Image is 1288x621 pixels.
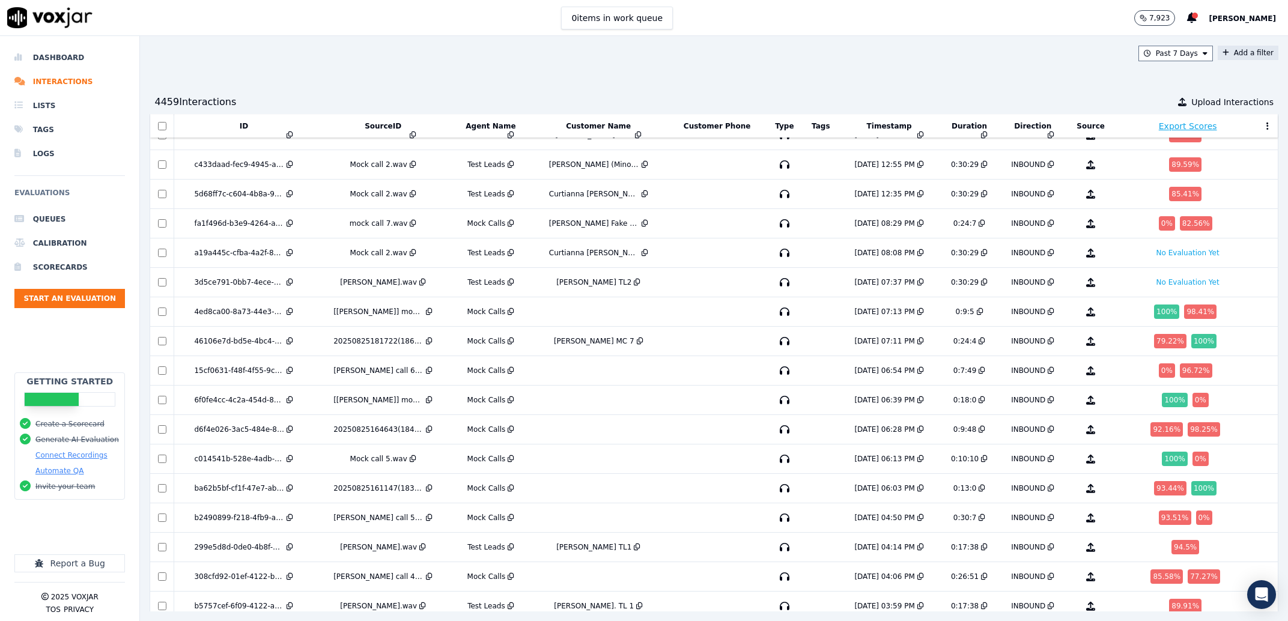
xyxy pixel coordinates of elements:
div: [PERSON_NAME] TL1 [556,542,631,552]
div: Mock call 2.wav [350,248,407,258]
div: d6f4e026-3ac5-484e-82fd-d756ce9aa7d2 [194,425,284,434]
button: Agent Name [466,121,515,131]
button: 7,923 [1134,10,1187,26]
li: Logs [14,142,125,166]
div: [PERSON_NAME] call 4.wav [333,572,424,581]
div: INBOUND [1011,425,1045,434]
div: 100 % [1191,481,1217,495]
div: 85.41 % [1169,187,1201,201]
div: INBOUND [1011,277,1045,287]
div: [DATE] 07:37 PM [854,277,914,287]
div: 0:17:38 [951,542,979,552]
div: 0:30:29 [951,277,979,287]
div: [[PERSON_NAME]] mock call 7.wav [333,307,424,317]
div: 98.25 % [1188,422,1220,437]
div: 20250825164643(184601).wav [333,425,424,434]
div: [PERSON_NAME]. TL 1 [554,601,634,611]
div: [DATE] 12:55 PM [854,160,914,169]
div: [DATE] 12:35 PM [854,189,914,199]
div: c433daad-fec9-4945-a6c8-c6c3e08ef829 [194,160,284,169]
div: 100 % [1162,452,1187,466]
div: a19a445c-cfba-4a2f-860a-db6dda2d7ec0 [194,248,284,258]
div: INBOUND [1011,189,1045,199]
div: INBOUND [1011,395,1045,405]
div: 89.59 % [1169,157,1201,172]
div: 79.22 % [1154,334,1186,348]
div: Mock Calls [467,336,506,346]
a: Dashboard [14,46,125,70]
div: Mock call 2.wav [350,189,407,199]
div: Mock Calls [467,572,506,581]
div: [DATE] 03:59 PM [854,601,914,611]
div: INBOUND [1011,572,1045,581]
div: 100 % [1162,393,1187,407]
button: Connect Recordings [35,450,108,460]
p: 7,923 [1149,13,1170,23]
div: 0:30:29 [951,248,979,258]
a: Queues [14,207,125,231]
div: [[PERSON_NAME]] mock call 6.wav [333,395,424,405]
div: Mock Calls [467,366,506,375]
div: [PERSON_NAME] (Minor) TL 2 [549,160,639,169]
div: Test Leads [467,160,505,169]
button: Export Scores [1159,120,1217,132]
div: 85.58 % [1150,569,1183,584]
div: Test Leads [467,248,505,258]
button: Invite your team [35,482,95,491]
div: 93.44 % [1154,481,1186,495]
div: 93.51 % [1159,510,1191,525]
div: 0 % [1196,510,1212,525]
li: Tags [14,118,125,142]
div: 0:26:51 [951,572,979,581]
div: Mock Calls [467,483,506,493]
div: [DATE] 04:50 PM [854,513,914,523]
div: 77.27 % [1188,569,1220,584]
div: 89.91 % [1169,599,1201,613]
div: [PERSON_NAME] Fake Test Lead [549,219,639,228]
div: Mock call 5.wav [350,454,407,464]
div: 6f0fe4cc-4c2a-454d-8727-5bb8eee0c4e2 [194,395,284,405]
div: INBOUND [1011,248,1045,258]
div: Mock Calls [467,307,506,317]
button: Upload Interactions [1178,96,1274,108]
button: Direction [1014,121,1051,131]
div: 98.41 % [1184,304,1217,319]
div: 5d68ff7c-c604-4b8a-916a-c91dab07b606 [194,189,284,199]
div: [PERSON_NAME].wav [340,542,417,552]
div: ba62b5bf-cf1f-47e7-abc7-f2cee257cba6 [194,483,284,493]
button: Source [1077,121,1105,131]
div: [DATE] 08:08 PM [854,248,914,258]
div: Curtianna [PERSON_NAME] 2 [549,189,639,199]
a: Lists [14,94,125,118]
div: 0:30:29 [951,189,979,199]
img: voxjar logo [7,7,93,28]
button: No Evaluation Yet [1152,275,1224,289]
button: [PERSON_NAME] [1209,11,1288,25]
div: [DATE] 06:39 PM [854,395,914,405]
div: Mock Calls [467,219,506,228]
div: 0:30:29 [951,160,979,169]
div: Open Intercom Messenger [1247,580,1276,609]
div: 0:9:48 [953,425,977,434]
button: 0items in work queue [561,7,673,29]
div: Mock Calls [467,395,506,405]
li: Interactions [14,70,125,94]
div: INBOUND [1011,160,1045,169]
div: [DATE] 06:54 PM [854,366,914,375]
div: 4ed8ca00-8a73-44e3-af65-39f829545b8e [194,307,284,317]
div: 0 % [1159,363,1175,378]
div: Test Leads [467,277,505,287]
button: No Evaluation Yet [1152,246,1224,260]
div: [PERSON_NAME].wav [340,277,417,287]
a: Scorecards [14,255,125,279]
button: Add a filter [1218,46,1278,60]
button: Timestamp [867,121,912,131]
div: 0 % [1192,452,1209,466]
button: TOS [46,605,60,614]
button: Report a Bug [14,554,125,572]
button: Tags [812,121,830,131]
button: Duration [952,121,987,131]
button: Type [775,121,794,131]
